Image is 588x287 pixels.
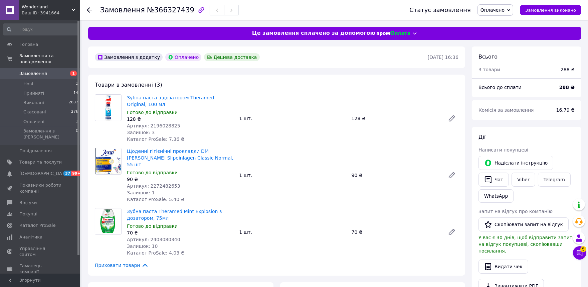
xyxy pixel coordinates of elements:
[23,128,76,140] span: Замовлення з [PERSON_NAME]
[76,119,78,125] span: 1
[512,173,535,187] a: Viber
[127,110,178,115] span: Готово до відправки
[71,171,82,176] span: 99+
[99,95,117,121] img: Зубна паста з дозатором Theramed Original, 100 мл
[580,245,586,251] span: 5
[19,263,62,275] span: Гаманець компанії
[19,211,37,217] span: Покупці
[127,123,180,128] span: Артикул: 2196028825
[236,171,349,180] div: 1 шт.
[428,55,458,60] time: [DATE] 16:36
[127,223,178,229] span: Готово до відправки
[478,147,528,153] span: Написати покупцеві
[127,244,158,249] span: Залишок: 10
[478,217,569,231] button: Скопіювати запит на відгук
[23,90,44,96] span: Прийняті
[478,260,528,274] button: Видати чек
[22,4,72,10] span: Wonderland
[87,7,92,13] div: Повернутися назад
[127,149,233,167] a: Щоденні гігієнічні прокладки DM [PERSON_NAME] Slipeinlagen Classic Normal, 55 шт
[478,156,553,170] button: Надіслати інструкцію
[127,176,234,183] div: 90 ₴
[127,130,155,135] span: Залишок: 3
[478,189,514,203] a: WhatsApp
[538,173,571,187] a: Telegram
[95,208,121,234] img: Зубна паста Theramed Mint Explosion з дозатором, 75мл
[204,53,259,61] div: Дешева доставка
[19,222,55,228] span: Каталог ProSale
[445,169,458,182] a: Редагувати
[236,114,349,123] div: 1 шт.
[478,67,500,72] span: 3 товари
[445,112,458,125] a: Редагувати
[445,225,458,239] a: Редагувати
[23,100,44,106] span: Виконані
[19,171,69,177] span: [DEMOGRAPHIC_DATA]
[349,171,442,180] div: 90 ₴
[70,71,77,76] span: 1
[561,66,575,73] div: 288 ₴
[556,107,575,113] span: 16.79 ₴
[165,53,201,61] div: Оплачено
[520,5,581,15] button: Замовлення виконано
[3,23,79,35] input: Пошук
[69,100,78,106] span: 2837
[478,85,522,90] span: Всього до сплати
[478,134,485,140] span: Дії
[19,246,62,258] span: Управління сайтом
[19,182,62,194] span: Показники роботи компанії
[525,8,576,13] span: Замовлення виконано
[19,53,80,65] span: Замовлення та повідомлення
[252,29,375,37] span: Це замовлення сплачено за допомогою
[236,227,349,237] div: 1 шт.
[23,109,46,115] span: Скасовані
[127,170,178,175] span: Готово до відправки
[478,107,534,113] span: Комісія за замовлення
[76,128,78,140] span: 0
[71,109,78,115] span: 276
[127,116,234,122] div: 128 ₴
[480,7,505,13] span: Оплачено
[127,250,184,256] span: Каталог ProSale: 4.03 ₴
[76,81,78,87] span: 1
[478,173,509,187] button: Чат
[409,7,471,13] div: Статус замовлення
[19,159,62,165] span: Товари та послуги
[478,209,553,214] span: Запит на відгук про компанію
[22,10,80,16] div: Ваш ID: 3941664
[19,71,47,77] span: Замовлення
[19,200,37,206] span: Відгуки
[23,81,33,87] span: Нові
[19,148,52,154] span: Повідомлення
[95,82,162,88] span: Товари в замовленні (3)
[19,234,42,240] span: Аналітика
[127,209,222,221] a: Зубна паста Theramed Mint Explosion з дозатором, 75мл
[100,6,145,14] span: Замовлення
[19,41,38,47] span: Головна
[63,171,71,176] span: 37
[127,95,214,107] a: Зубна паста з дозатором Theramed Original, 100 мл
[559,85,575,90] b: 288 ₴
[95,262,149,269] span: Приховати товари
[73,90,78,96] span: 14
[95,148,121,174] img: Щоденні гігієнічні прокладки DM Jessa Slipeinlagen Classic Normal, 55 шт
[127,183,180,189] span: Артикул: 2272482653
[349,114,442,123] div: 128 ₴
[349,227,442,237] div: 70 ₴
[127,237,180,242] span: Артикул: 2403080340
[573,246,586,260] button: Чат з покупцем5
[127,229,234,236] div: 70 ₴
[478,235,572,254] span: У вас є 30 днів, щоб відправити запит на відгук покупцеві, скопіювавши посилання.
[23,119,44,125] span: Оплачені
[127,197,184,202] span: Каталог ProSale: 5.40 ₴
[127,190,155,195] span: Залишок: 1
[147,6,194,14] span: №366327439
[95,53,163,61] div: Замовлення з додатку
[127,136,184,142] span: Каталог ProSale: 7.36 ₴
[478,54,498,60] span: Всього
